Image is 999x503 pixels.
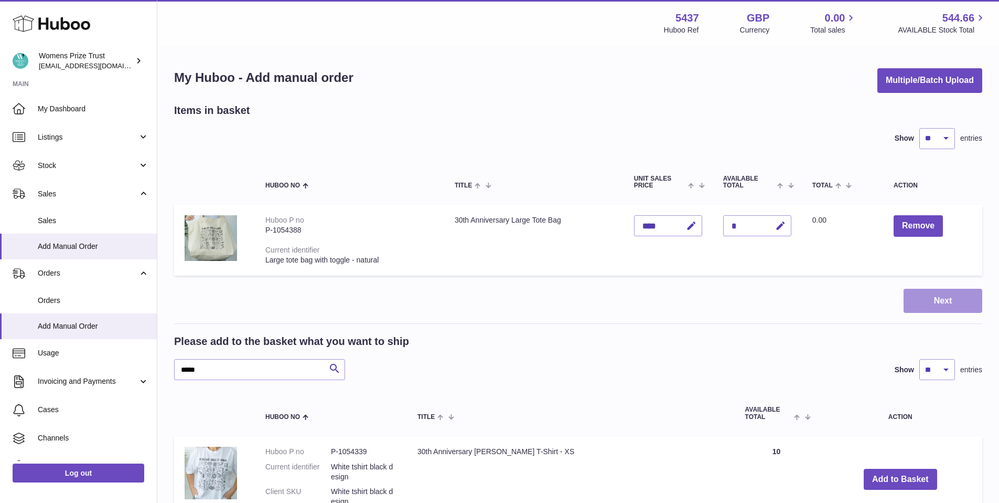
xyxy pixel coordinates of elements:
[185,215,237,261] img: 30th Anniversary Large Tote Bag
[39,61,154,70] span: [EMAIL_ADDRESS][DOMAIN_NAME]
[38,405,149,415] span: Cases
[904,289,982,313] button: Next
[819,396,982,431] th: Action
[747,11,769,25] strong: GBP
[38,321,149,331] span: Add Manual Order
[38,268,138,278] span: Orders
[38,216,149,226] span: Sales
[265,216,304,224] div: Huboo P no
[13,464,144,483] a: Log out
[265,414,300,421] span: Huboo no
[38,242,149,251] span: Add Manual Order
[675,11,699,25] strong: 5437
[265,225,434,235] div: P-1054388
[898,11,986,35] a: 544.66 AVAILABLE Stock Total
[174,69,353,86] h1: My Huboo - Add manual order
[38,296,149,306] span: Orders
[38,376,138,386] span: Invoicing and Payments
[942,11,974,25] span: 544.66
[444,205,624,275] td: 30th Anniversary Large Tote Bag
[812,216,826,224] span: 0.00
[265,182,300,189] span: Huboo no
[38,348,149,358] span: Usage
[825,11,845,25] span: 0.00
[810,25,857,35] span: Total sales
[895,365,914,375] label: Show
[894,182,972,189] div: Action
[174,103,250,118] h2: Items in basket
[960,365,982,375] span: entries
[745,406,792,420] span: AVAILABLE Total
[38,161,138,171] span: Stock
[894,215,943,237] button: Remove
[740,25,770,35] div: Currency
[174,334,409,349] h2: Please add to the basket what you want to ship
[664,25,699,35] div: Huboo Ref
[39,51,133,71] div: Womens Prize Trust
[185,447,237,499] img: 30th Anniversary Scarlett Curtis T-Shirt - XS
[331,462,396,482] dd: White tshirt black design
[38,132,138,142] span: Listings
[265,447,331,457] dt: Huboo P no
[265,462,331,482] dt: Current identifier
[417,414,435,421] span: Title
[38,433,149,443] span: Channels
[960,133,982,143] span: entries
[895,133,914,143] label: Show
[13,53,28,69] img: info@womensprizeforfiction.co.uk
[810,11,857,35] a: 0.00 Total sales
[898,25,986,35] span: AVAILABLE Stock Total
[864,469,937,490] button: Add to Basket
[265,246,320,254] div: Current identifier
[331,447,396,457] dd: P-1054339
[877,68,982,93] button: Multiple/Batch Upload
[812,182,833,189] span: Total
[38,189,138,199] span: Sales
[723,175,775,189] span: AVAILABLE Total
[265,255,434,265] div: Large tote bag with toggle - natural
[38,104,149,114] span: My Dashboard
[455,182,472,189] span: Title
[634,175,686,189] span: Unit Sales Price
